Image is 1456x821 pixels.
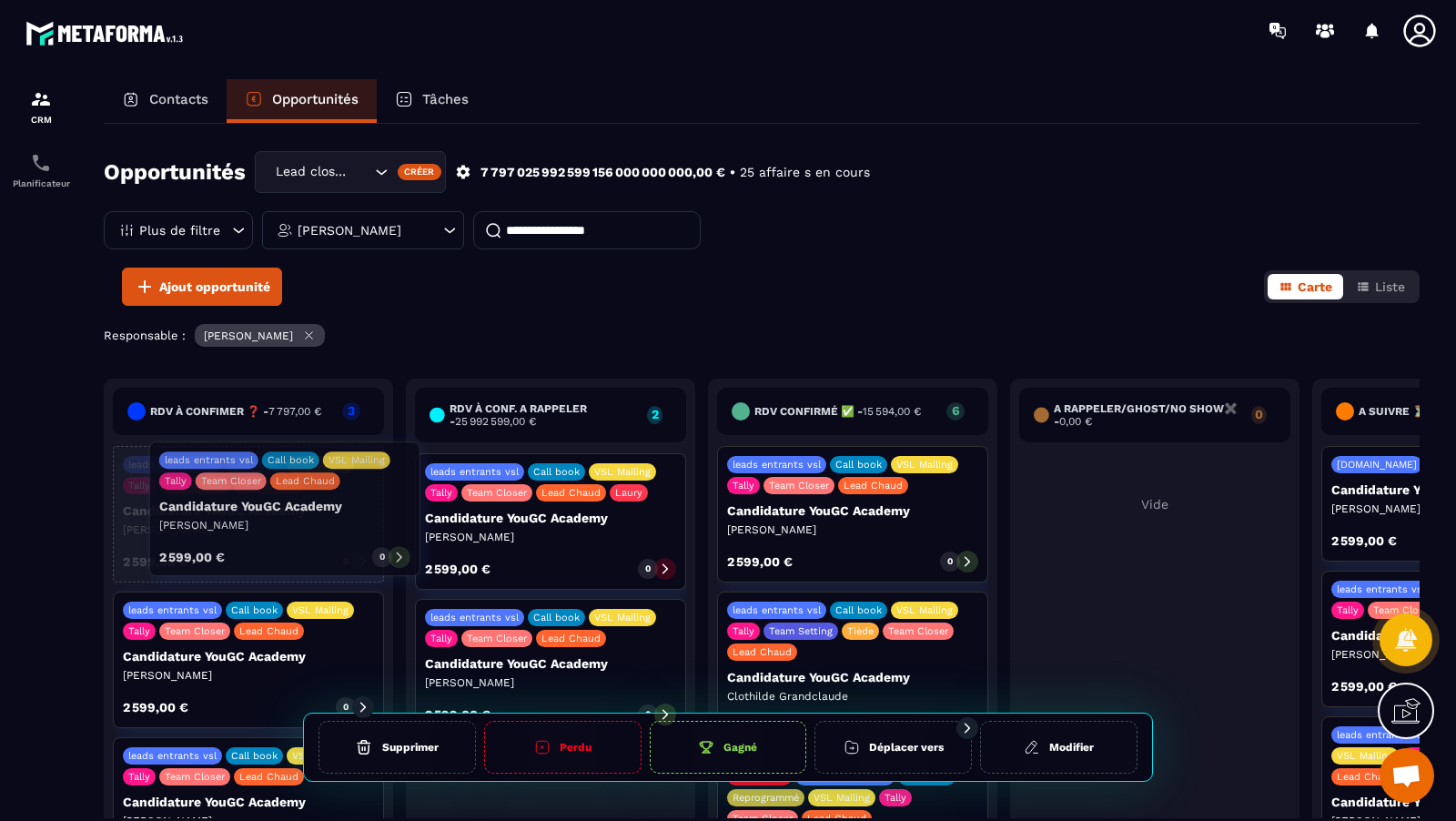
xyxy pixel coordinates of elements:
[104,79,227,123] a: Contacts
[1268,274,1343,299] button: Carte
[733,646,792,658] p: Lead Chaud
[450,402,639,428] h6: RDV à conf. A RAPPELER -
[896,604,953,616] p: VSL Mailing
[123,522,374,537] p: [PERSON_NAME]
[946,404,965,417] p: 6
[382,741,439,754] h6: Supprimer
[239,480,298,492] p: Lead Chaud
[377,79,487,123] a: Tâches
[139,224,220,237] p: Plus de filtre
[740,164,870,181] p: 25 affaire s en cours
[698,739,714,755] img: cup-gr.aac5f536.svg
[1331,534,1397,547] p: 2 599,00 €
[104,329,186,342] p: Responsable :
[647,408,662,421] p: 2
[430,487,452,499] p: Tally
[5,178,77,188] p: Planificateur
[128,459,217,471] p: leads entrants vsl
[227,79,377,123] a: Opportunités
[814,792,870,804] p: VSL Mailing
[835,459,882,471] p: Call book
[869,741,944,754] h6: Déplacer vers
[430,633,452,644] p: Tally
[128,480,150,492] p: Tally
[204,329,293,342] p: [PERSON_NAME]
[1331,680,1397,693] p: 2 599,00 €
[30,152,52,174] img: scheduler
[541,633,601,644] p: Lead Chaud
[727,555,793,568] p: 2 599,00 €
[430,466,519,478] p: leads entrants vsl
[615,487,642,499] p: Laury
[1337,604,1359,616] p: Tally
[231,604,278,616] p: Call book
[123,668,374,683] p: [PERSON_NAME]
[1380,748,1434,803] div: Ouvrir le chat
[343,555,349,568] p: 0
[343,701,349,714] p: 0
[594,612,651,623] p: VSL Mailing
[1298,279,1332,294] span: Carte
[727,522,978,537] p: [PERSON_NAME]
[769,625,833,637] p: Team Setting
[1019,497,1290,512] p: Vide
[769,480,829,492] p: Team Closer
[271,162,352,182] span: Lead closing
[467,487,527,499] p: Team Closer
[733,604,821,616] p: leads entrants vsl
[727,689,978,704] p: Clothilde Grandclaude
[885,792,906,804] p: Tally
[430,612,519,623] p: leads entrants vsl
[425,656,676,671] p: Candidature YouGC Academy
[123,649,374,664] p: Candidature YouGC Academy
[255,151,446,193] div: Search for option
[5,75,77,138] a: formationformationCRM
[888,625,948,637] p: Team Closer
[730,164,735,181] p: •
[123,701,188,714] p: 2 599,00 €
[947,555,953,568] p: 0
[727,503,978,518] p: Candidature YouGC Academy
[425,511,676,525] p: Candidature YouGC Academy
[342,404,360,417] p: 3
[1373,604,1433,616] p: Team Closer
[560,741,591,754] h6: Perdu
[30,88,52,110] img: formation
[480,164,725,181] p: 7 797 025 992 599 156 000 000 000,00 €
[150,405,321,418] h6: RDV à confimer ❓ -
[896,459,953,471] p: VSL Mailing
[5,115,77,125] p: CRM
[844,480,903,492] p: Lead Chaud
[733,625,754,637] p: Tally
[25,16,189,50] img: logo
[128,604,217,616] p: leads entrants vsl
[541,487,601,499] p: Lead Chaud
[863,405,921,418] span: 15 594,00 €
[425,563,490,575] p: 2 599,00 €
[533,466,580,478] p: Call book
[1345,274,1416,299] button: Liste
[1049,741,1094,754] h6: Modifier
[123,503,374,518] p: Candidature YouGC Academy
[1337,583,1425,595] p: leads entrants vsl
[165,625,225,637] p: Team Closer
[645,708,651,721] p: 0
[352,162,370,182] input: Search for option
[733,459,821,471] p: leads entrants vsl
[268,405,321,418] span: 7 797,00 €
[467,633,527,644] p: Team Closer
[422,91,469,107] p: Tâches
[1059,415,1092,428] span: 0,00 €
[1054,402,1242,428] h6: A RAPPELER/GHOST/NO SHOW✖️ -
[292,604,349,616] p: VSL Mailing
[128,625,150,637] p: Tally
[733,480,754,492] p: Tally
[645,563,651,575] p: 0
[239,625,298,637] p: Lead Chaud
[733,792,799,804] p: Reprogrammé
[1337,459,1417,471] p: [DOMAIN_NAME]
[5,138,77,202] a: schedulerschedulerPlanificateur
[455,415,536,428] span: 25 992 599,00 €
[1375,279,1405,294] span: Liste
[159,278,270,296] span: Ajout opportunité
